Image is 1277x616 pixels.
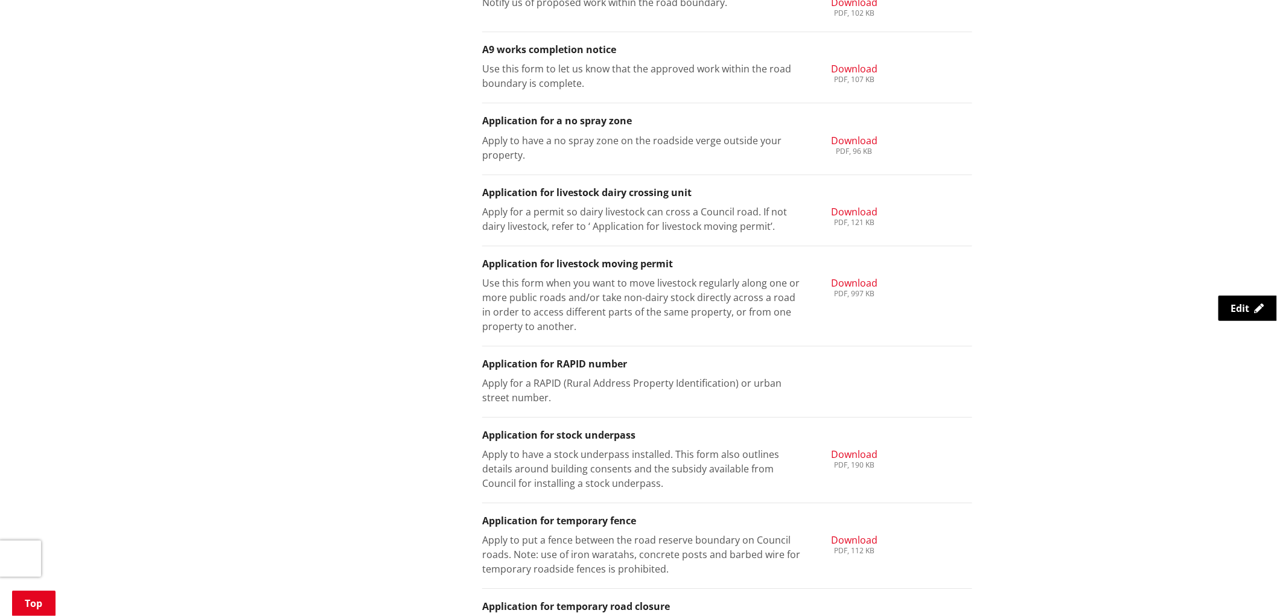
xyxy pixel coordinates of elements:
p: Apply to have a no spray zone on the roadside verge outside your property. [482,133,803,162]
h3: Application for livestock moving permit [482,258,972,270]
a: Download PDF, 190 KB [831,447,877,469]
h3: Application for RAPID number [482,358,972,370]
span: Download [831,205,877,218]
div: PDF, 102 KB [831,10,877,17]
a: Download PDF, 96 KB [831,133,877,155]
span: Download [831,276,877,290]
a: Download PDF, 112 KB [831,533,877,554]
p: Use this form when you want to move livestock regularly along one or more public roads and/or tak... [482,276,803,334]
p: Apply to have a stock underpass installed. This form also outlines details around building consen... [482,447,803,491]
h3: Application for temporary fence [482,515,972,527]
p: Apply for a RAPID (Rural Address Property Identification) or urban street number. [482,376,803,405]
h3: Application for temporary road closure [482,601,972,612]
iframe: Messenger Launcher [1221,565,1265,609]
span: Download [831,134,877,147]
p: Apply for a permit so dairy livestock can cross a Council road. If not dairy livestock, refer to ... [482,205,803,233]
div: PDF, 107 KB [831,76,877,83]
a: Download PDF, 121 KB [831,205,877,226]
div: PDF, 96 KB [831,148,877,155]
h3: Application for a no spray zone [482,115,972,127]
span: Edit [1231,302,1250,315]
h3: Application for livestock dairy crossing unit [482,187,972,198]
h3: Application for stock underpass [482,430,972,441]
div: PDF, 121 KB [831,219,877,226]
div: PDF, 190 KB [831,462,877,469]
div: PDF, 112 KB [831,547,877,554]
a: Top [12,591,56,616]
a: Edit [1218,296,1277,321]
div: PDF, 997 KB [831,290,877,297]
h3: A9 works completion notice [482,44,972,56]
span: Download [831,62,877,75]
span: Download [831,448,877,461]
a: Download PDF, 107 KB [831,62,877,83]
p: Apply to put a fence between the road reserve boundary on Council roads. Note: use of iron warata... [482,533,803,576]
a: Download PDF, 997 KB [831,276,877,297]
p: Use this form to let us know that the approved work within the road boundary is complete. [482,62,803,90]
span: Download [831,533,877,547]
